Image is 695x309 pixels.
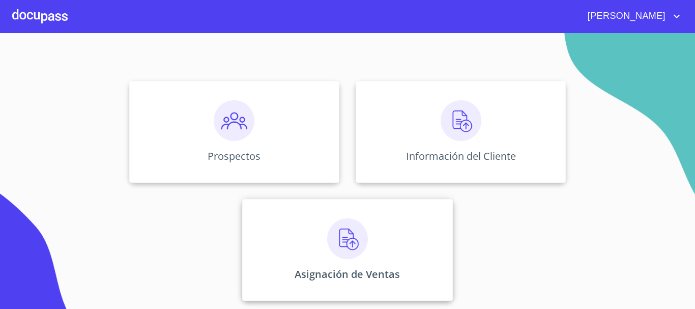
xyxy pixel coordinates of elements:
button: account of current user [580,8,683,24]
p: Información del Cliente [406,149,516,163]
p: Prospectos [208,149,260,163]
img: carga.png [441,100,481,141]
p: Asignación de Ventas [295,267,400,281]
span: [PERSON_NAME] [580,8,671,24]
img: carga.png [327,218,368,259]
img: prospectos.png [214,100,254,141]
